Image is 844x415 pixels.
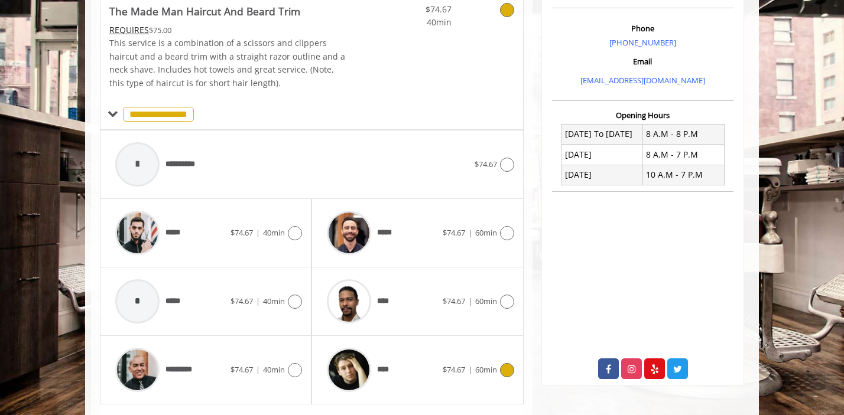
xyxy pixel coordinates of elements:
td: 8 A.M - 8 P.M [642,124,724,144]
span: 60min [475,296,497,306]
span: 40min [263,296,285,306]
b: The Made Man Haircut And Beard Trim [109,3,300,19]
span: $74.67 [382,3,452,16]
span: 60min [475,364,497,375]
span: 40min [263,364,285,375]
td: 10 A.M - 7 P.M [642,165,724,185]
span: 40min [263,227,285,238]
span: | [468,364,472,375]
span: | [256,227,260,238]
p: This service is a combination of a scissors and clippers haircut and a beard trim with a straight... [109,37,347,90]
h3: Phone [555,24,731,32]
span: 60min [475,227,497,238]
h3: Email [555,57,731,66]
span: This service needs some Advance to be paid before we block your appointment [109,24,149,35]
h3: Opening Hours [552,111,733,119]
span: $74.67 [443,227,465,238]
span: | [468,227,472,238]
span: $74.67 [443,364,465,375]
span: | [256,296,260,306]
span: | [256,364,260,375]
span: $74.67 [231,364,253,375]
a: [EMAIL_ADDRESS][DOMAIN_NAME] [580,75,705,86]
td: [DATE] [561,165,643,185]
div: $75.00 [109,24,347,37]
span: $74.67 [475,159,497,169]
span: $74.67 [231,296,253,306]
span: $74.67 [231,227,253,238]
td: 8 A.M - 7 P.M [642,145,724,165]
td: [DATE] [561,145,643,165]
td: [DATE] To [DATE] [561,124,643,144]
span: 40min [382,16,452,29]
span: | [468,296,472,306]
a: [PHONE_NUMBER] [609,37,676,48]
span: $74.67 [443,296,465,306]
